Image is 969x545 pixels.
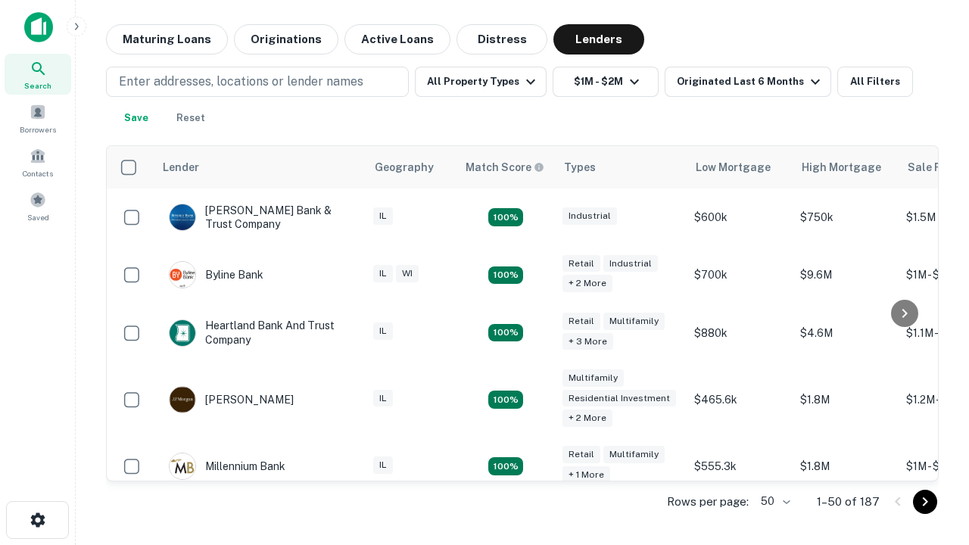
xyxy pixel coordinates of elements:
img: picture [170,320,195,346]
div: [PERSON_NAME] [169,386,294,413]
button: Go to next page [913,490,937,514]
div: Lender [163,158,199,176]
div: Originated Last 6 Months [677,73,824,91]
td: $600k [687,188,793,246]
div: Multifamily [603,313,665,330]
div: WI [396,265,419,282]
span: Search [24,79,51,92]
div: Industrial [603,255,658,272]
div: IL [373,207,393,225]
a: Search [5,54,71,95]
td: $4.6M [793,304,899,361]
button: Maturing Loans [106,24,228,54]
img: capitalize-icon.png [24,12,53,42]
div: Capitalize uses an advanced AI algorithm to match your search with the best lender. The match sco... [466,159,544,176]
img: picture [170,453,195,479]
div: IL [373,390,393,407]
div: Matching Properties: 20, hasApolloMatch: undefined [488,266,523,285]
span: Borrowers [20,123,56,135]
div: [PERSON_NAME] Bank & Trust Company [169,204,351,231]
th: Capitalize uses an advanced AI algorithm to match your search with the best lender. The match sco... [456,146,555,188]
div: Types [564,158,596,176]
img: picture [170,204,195,230]
th: Geography [366,146,456,188]
div: Retail [562,313,600,330]
p: Rows per page: [667,493,749,511]
td: $1.8M [793,362,899,438]
span: Saved [27,211,49,223]
button: All Filters [837,67,913,97]
div: Matching Properties: 18, hasApolloMatch: undefined [488,324,523,342]
button: Enter addresses, locations or lender names [106,67,409,97]
td: $465.6k [687,362,793,438]
h6: Match Score [466,159,541,176]
td: $700k [687,246,793,304]
td: $555.3k [687,438,793,495]
div: Low Mortgage [696,158,771,176]
div: 50 [755,490,793,512]
div: Matching Properties: 27, hasApolloMatch: undefined [488,391,523,409]
td: $1.8M [793,438,899,495]
div: Geography [375,158,434,176]
div: Byline Bank [169,261,263,288]
div: Millennium Bank [169,453,285,480]
div: IL [373,322,393,340]
td: $880k [687,304,793,361]
div: Multifamily [562,369,624,387]
button: $1M - $2M [553,67,659,97]
div: + 2 more [562,275,612,292]
div: IL [373,456,393,474]
button: All Property Types [415,67,547,97]
a: Contacts [5,142,71,182]
div: Heartland Bank And Trust Company [169,319,351,346]
th: Low Mortgage [687,146,793,188]
div: Retail [562,446,600,463]
p: Enter addresses, locations or lender names [119,73,363,91]
button: Reset [167,103,215,133]
button: Active Loans [344,24,450,54]
td: $750k [793,188,899,246]
a: Borrowers [5,98,71,139]
img: picture [170,262,195,288]
a: Saved [5,185,71,226]
th: High Mortgage [793,146,899,188]
div: High Mortgage [802,158,881,176]
button: Originated Last 6 Months [665,67,831,97]
img: picture [170,387,195,413]
div: Multifamily [603,446,665,463]
iframe: Chat Widget [893,375,969,448]
div: + 2 more [562,410,612,427]
button: Lenders [553,24,644,54]
div: Retail [562,255,600,272]
div: Matching Properties: 28, hasApolloMatch: undefined [488,208,523,226]
th: Lender [154,146,366,188]
p: 1–50 of 187 [817,493,880,511]
button: Originations [234,24,338,54]
button: Save your search to get updates of matches that match your search criteria. [112,103,160,133]
button: Distress [456,24,547,54]
span: Contacts [23,167,53,179]
div: + 1 more [562,466,610,484]
td: $9.6M [793,246,899,304]
div: + 3 more [562,333,613,350]
div: Matching Properties: 16, hasApolloMatch: undefined [488,457,523,475]
div: Industrial [562,207,617,225]
th: Types [555,146,687,188]
div: Residential Investment [562,390,676,407]
div: IL [373,265,393,282]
